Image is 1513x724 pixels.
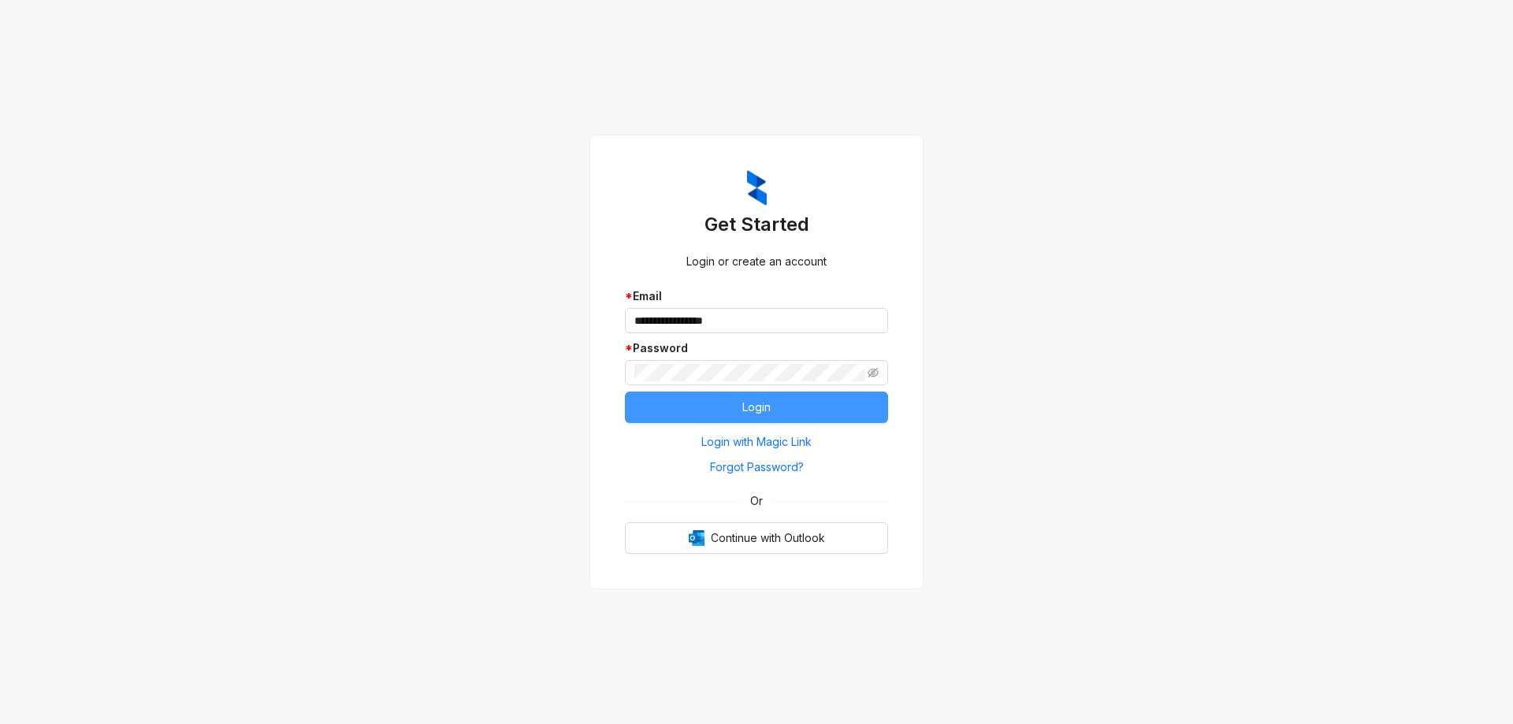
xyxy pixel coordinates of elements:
[625,429,888,455] button: Login with Magic Link
[711,529,825,547] span: Continue with Outlook
[739,492,774,510] span: Or
[625,288,888,305] div: Email
[625,522,888,554] button: OutlookContinue with Outlook
[625,392,888,423] button: Login
[701,433,812,451] span: Login with Magic Link
[747,170,767,206] img: ZumaIcon
[625,253,888,270] div: Login or create an account
[689,530,704,546] img: Outlook
[625,455,888,480] button: Forgot Password?
[868,367,879,378] span: eye-invisible
[742,399,771,416] span: Login
[710,459,804,476] span: Forgot Password?
[625,340,888,357] div: Password
[625,212,888,237] h3: Get Started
